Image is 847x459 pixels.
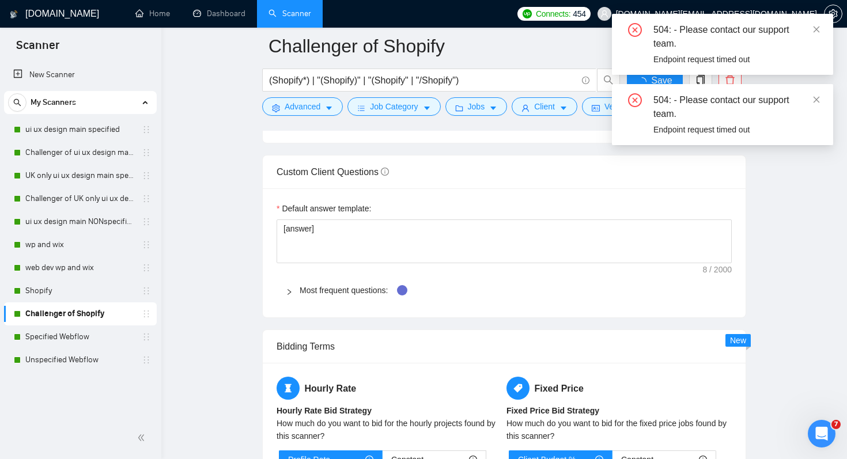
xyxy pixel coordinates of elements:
b: Hourly Rate Bid Strategy [277,406,372,415]
span: hourglass [277,377,300,400]
span: holder [142,194,151,203]
span: info-circle [582,77,589,84]
a: dashboardDashboard [193,9,245,18]
a: ui ux design main specified [25,118,135,141]
div: How much do you want to bid for the hourly projects found by this scanner? [277,417,502,442]
div: Endpoint request timed out [653,53,819,66]
span: caret-down [489,104,497,112]
h5: Hourly Rate [277,377,502,400]
div: Bidding Terms [277,330,732,363]
span: close [812,96,820,104]
img: logo [10,5,18,24]
span: Scanner [7,37,69,61]
span: close [812,25,820,33]
button: barsJob Categorycaret-down [347,97,440,116]
span: Jobs [468,100,485,113]
span: idcard [592,104,600,112]
span: caret-down [559,104,568,112]
button: setting [824,5,842,23]
span: holder [142,309,151,318]
b: Fixed Price Bid Strategy [506,406,599,415]
a: Specified Webflow [25,325,135,348]
a: Unspecified Webflow [25,348,135,371]
button: search [8,93,27,112]
button: folderJobscaret-down [445,97,508,116]
a: web dev wp and wix [25,256,135,279]
span: user [521,104,530,112]
span: holder [142,217,151,226]
button: userClientcaret-down [512,97,577,116]
span: setting [272,104,280,112]
a: New Scanner [13,63,148,86]
span: holder [142,125,151,134]
a: Most frequent questions: [300,286,388,295]
span: New [730,336,746,345]
span: folder [455,104,463,112]
a: setting [824,9,842,18]
span: Custom Client Questions [277,167,389,177]
span: search [598,75,619,85]
span: holder [142,240,151,249]
input: Scanner name... [269,32,723,60]
span: close-circle [628,93,642,107]
span: Job Category [370,100,418,113]
button: idcardVendorcaret-down [582,97,652,116]
span: close-circle [628,23,642,37]
label: Default answer template: [277,202,371,215]
input: Search Freelance Jobs... [269,73,577,88]
a: Challenger of UK only ui ux design main specified [25,187,135,210]
div: 504: - Please contact our support team. [653,93,819,121]
span: double-left [137,432,149,443]
div: Endpoint request timed out [653,123,819,136]
div: Most frequent questions: [277,277,732,304]
a: Challenger of ui ux design main specified [25,141,135,164]
button: settingAdvancedcaret-down [262,97,343,116]
span: caret-down [423,104,431,112]
button: search [597,69,620,92]
span: holder [142,332,151,342]
span: holder [142,263,151,272]
a: Challenger of Shopify [25,302,135,325]
a: Shopify [25,279,135,302]
span: search [9,98,26,107]
textarea: Default answer template: [277,219,732,263]
span: holder [142,355,151,365]
div: How much do you want to bid for the fixed price jobs found by this scanner? [506,417,732,442]
span: Client [534,100,555,113]
a: wp and wix [25,233,135,256]
a: ui ux design main NONspecified [25,210,135,233]
div: Tooltip anchor [397,285,407,295]
li: New Scanner [4,63,157,86]
a: UK only ui ux design main specified [25,164,135,187]
span: holder [142,148,151,157]
span: 7 [831,420,841,429]
span: holder [142,171,151,180]
h5: Fixed Price [506,377,732,400]
span: user [600,10,608,18]
span: tag [506,377,530,400]
img: upwork-logo.png [523,9,532,18]
span: Vendor [604,100,630,113]
span: setting [825,9,842,18]
div: 504: - Please contact our support team. [653,23,819,51]
span: holder [142,286,151,295]
span: My Scanners [31,91,76,114]
li: My Scanners [4,91,157,371]
span: 454 [573,7,585,20]
span: right [286,289,293,295]
span: Connects: [536,7,570,20]
a: homeHome [135,9,170,18]
iframe: Intercom live chat [808,420,835,447]
span: bars [357,104,365,112]
a: searchScanner [269,9,311,18]
span: info-circle [381,168,389,176]
span: caret-down [325,104,333,112]
span: Advanced [285,100,320,113]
